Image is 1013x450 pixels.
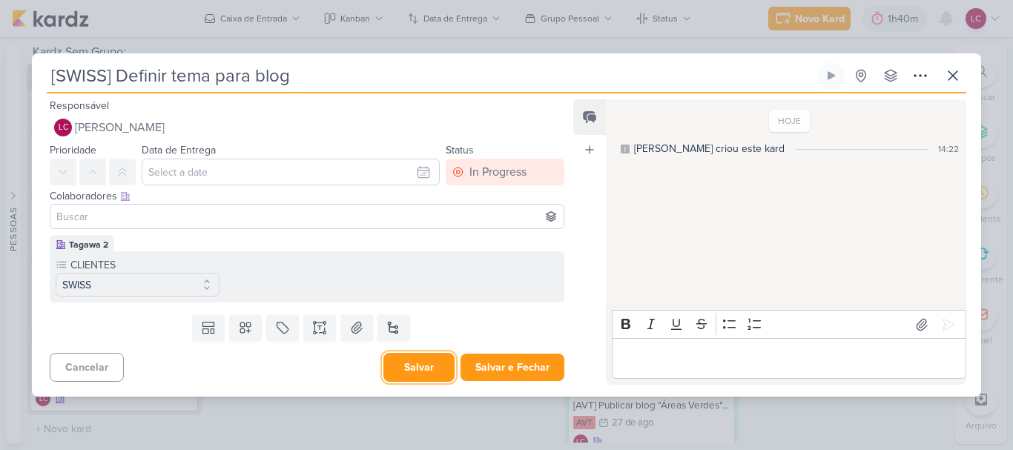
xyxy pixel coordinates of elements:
button: In Progress [446,159,564,185]
div: Editor toolbar [612,310,966,339]
label: Prioridade [50,144,96,156]
div: Colaboradores [50,188,564,204]
button: Salvar [383,353,455,382]
button: Salvar e Fechar [461,354,564,381]
div: In Progress [469,163,527,181]
div: 14:22 [938,142,959,156]
div: Editor editing area: main [612,338,966,379]
div: Ligar relógio [825,70,837,82]
div: Laís Costa [54,119,72,136]
button: SWISS [56,273,220,297]
label: Data de Entrega [142,144,216,156]
label: Responsável [50,99,109,112]
input: Select a date [142,159,440,185]
input: Buscar [53,208,561,225]
button: Cancelar [50,353,124,382]
div: [PERSON_NAME] criou este kard [634,141,785,156]
div: Tagawa 2 [69,238,108,251]
input: Kard Sem Título [47,62,815,89]
p: LC [59,124,68,132]
button: LC [PERSON_NAME] [50,114,564,141]
label: CLIENTES [69,257,220,273]
label: Status [446,144,474,156]
span: [PERSON_NAME] [75,119,165,136]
